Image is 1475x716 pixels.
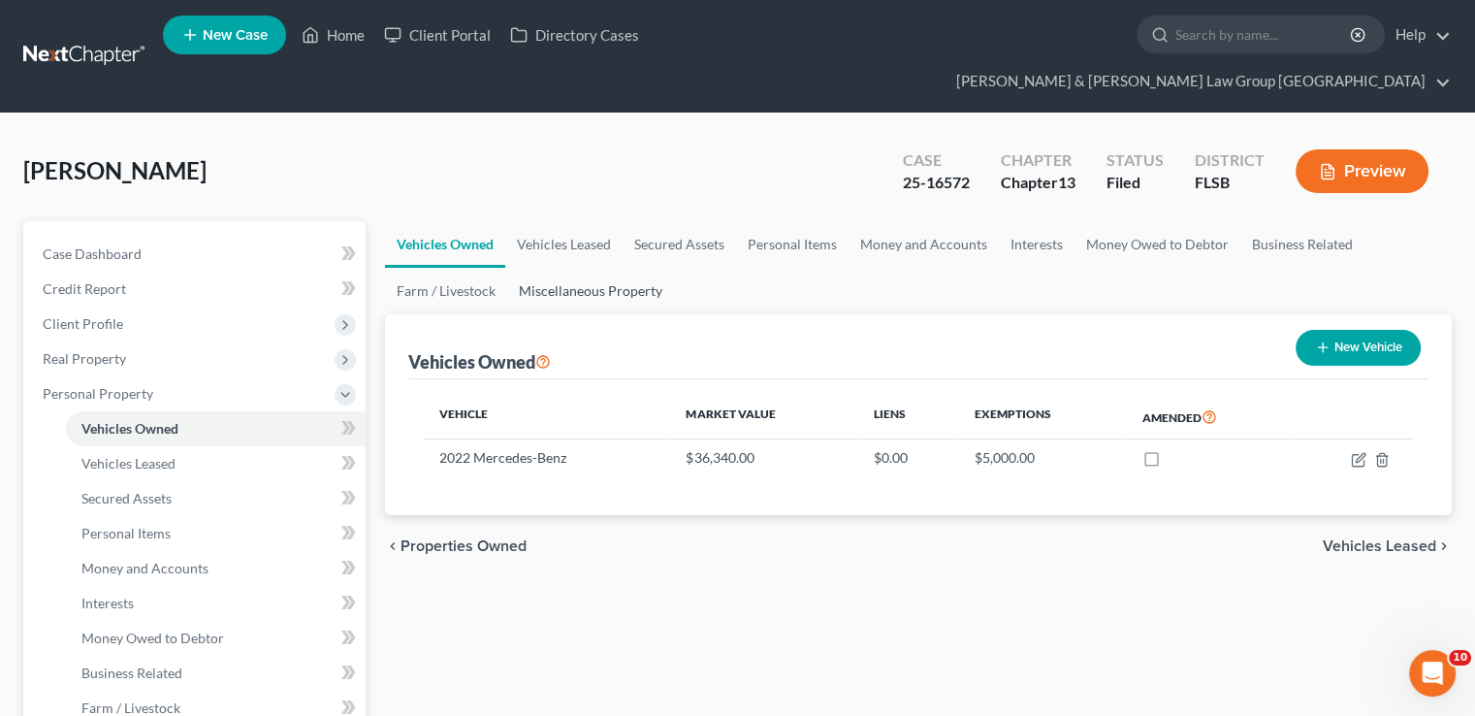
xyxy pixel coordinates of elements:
[31,165,276,200] b: 🚨ATTN: [GEOGRAPHIC_DATA] of [US_STATE]
[123,568,139,583] button: Start recording
[31,360,183,372] div: [PERSON_NAME] • 2h ago
[903,172,970,194] div: 25-16572
[1074,221,1240,268] a: Money Owed to Debtor
[333,560,364,591] button: Send a message…
[66,586,366,621] a: Interests
[408,350,551,374] div: Vehicles Owned
[1001,149,1075,172] div: Chapter
[27,272,366,307] a: Credit Report
[31,212,303,344] div: The court has added a new Credit Counseling Field that we need to update upon filing. Please remo...
[1001,172,1075,194] div: Chapter
[1323,538,1452,554] button: Vehicles Leased chevron_right
[92,568,108,583] button: Upload attachment
[903,149,970,172] div: Case
[81,630,224,646] span: Money Owed to Debtor
[94,24,180,44] p: Active 5h ago
[81,665,182,681] span: Business Related
[858,395,959,439] th: Liens
[43,385,153,402] span: Personal Property
[1409,650,1456,697] iframe: Intercom live chat
[66,551,366,586] a: Money and Accounts
[43,245,142,262] span: Case Dashboard
[736,221,849,268] a: Personal Items
[81,525,171,541] span: Personal Items
[66,446,366,481] a: Vehicles Leased
[1449,650,1471,666] span: 10
[374,17,500,52] a: Client Portal
[203,28,268,43] span: New Case
[385,268,507,314] a: Farm / Livestock
[340,8,375,43] div: Close
[66,411,366,446] a: Vehicles Owned
[81,700,180,716] span: Farm / Livestock
[385,221,505,268] a: Vehicles Owned
[858,439,959,476] td: $0.00
[1323,538,1436,554] span: Vehicles Leased
[1296,149,1428,193] button: Preview
[507,268,674,314] a: Miscellaneous Property
[1296,330,1421,366] button: New Vehicle
[1106,172,1164,194] div: Filed
[424,395,670,439] th: Vehicle
[81,595,134,611] span: Interests
[670,439,857,476] td: $36,340.00
[1058,173,1075,191] span: 13
[16,152,318,356] div: 🚨ATTN: [GEOGRAPHIC_DATA] of [US_STATE]The court has added a new Credit Counseling Field that we n...
[1386,17,1451,52] a: Help
[849,221,999,268] a: Money and Accounts
[66,656,366,691] a: Business Related
[43,315,123,332] span: Client Profile
[61,568,77,583] button: Gif picker
[959,395,1127,439] th: Exemptions
[81,455,176,472] span: Vehicles Leased
[292,17,374,52] a: Home
[55,11,86,42] img: Profile image for Katie
[401,538,527,554] span: Properties Owned
[30,568,46,583] button: Emoji picker
[424,439,670,476] td: 2022 Mercedes-Benz
[66,621,366,656] a: Money Owed to Debtor
[23,156,207,184] span: [PERSON_NAME]
[16,527,371,560] textarea: Message…
[623,221,736,268] a: Secured Assets
[505,221,623,268] a: Vehicles Leased
[27,237,366,272] a: Case Dashboard
[66,481,366,516] a: Secured Assets
[385,538,401,554] i: chevron_left
[1106,149,1164,172] div: Status
[13,8,49,45] button: go back
[16,152,372,399] div: Katie says…
[670,395,857,439] th: Market Value
[304,8,340,45] button: Home
[385,538,527,554] button: chevron_left Properties Owned
[500,17,649,52] a: Directory Cases
[43,350,126,367] span: Real Property
[999,221,1074,268] a: Interests
[959,439,1127,476] td: $5,000.00
[1436,538,1452,554] i: chevron_right
[1175,16,1353,52] input: Search by name...
[81,490,172,506] span: Secured Assets
[1195,172,1265,194] div: FLSB
[1195,149,1265,172] div: District
[66,516,366,551] a: Personal Items
[1127,395,1292,439] th: Amended
[946,64,1451,99] a: [PERSON_NAME] & [PERSON_NAME] Law Group [GEOGRAPHIC_DATA]
[43,280,126,297] span: Credit Report
[94,10,220,24] h1: [PERSON_NAME]
[81,420,178,437] span: Vehicles Owned
[81,560,208,576] span: Money and Accounts
[1240,221,1364,268] a: Business Related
